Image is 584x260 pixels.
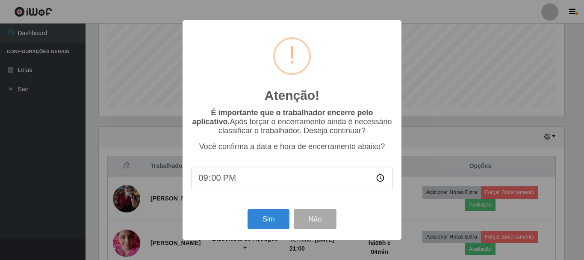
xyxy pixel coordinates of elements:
p: Após forçar o encerramento ainda é necessário classificar o trabalhador. Deseja continuar? [191,108,393,135]
b: É importante que o trabalhador encerre pelo aplicativo. [192,108,373,126]
h2: Atenção! [265,88,319,103]
p: Você confirma a data e hora de encerramento abaixo? [191,142,393,151]
button: Não [294,209,336,229]
button: Sim [248,209,289,229]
